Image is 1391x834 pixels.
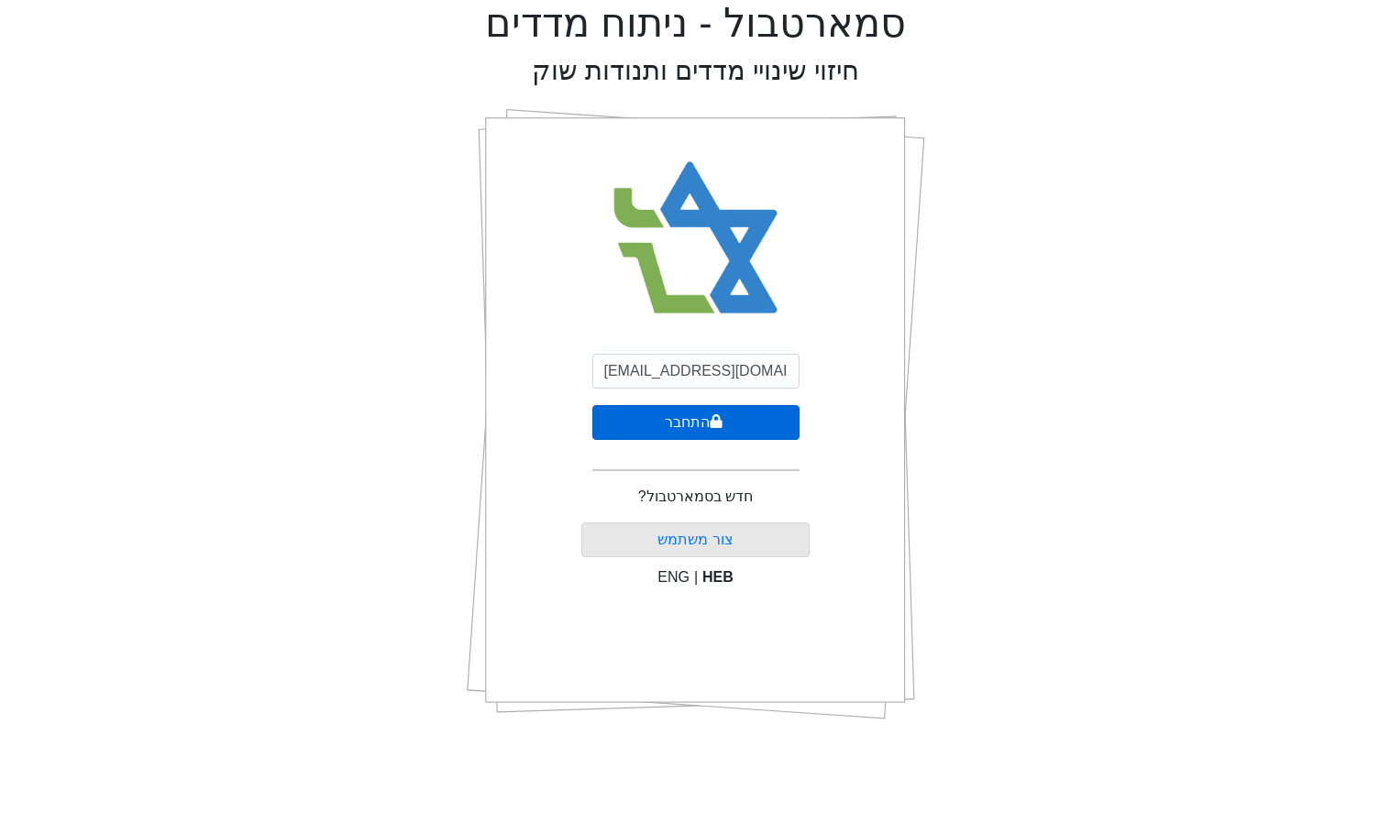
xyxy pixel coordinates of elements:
[592,354,800,389] input: אימייל
[638,486,753,508] p: חדש בסמארטבול?
[694,569,698,585] span: |
[581,522,810,557] button: צור משתמש
[532,55,859,87] h2: חיזוי שינויי מדדים ותנודות שוק
[596,137,795,339] img: Smart Bull
[657,532,733,547] a: צור משתמש
[657,569,690,585] span: ENG
[592,405,800,440] button: התחבר
[702,569,734,585] span: HEB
